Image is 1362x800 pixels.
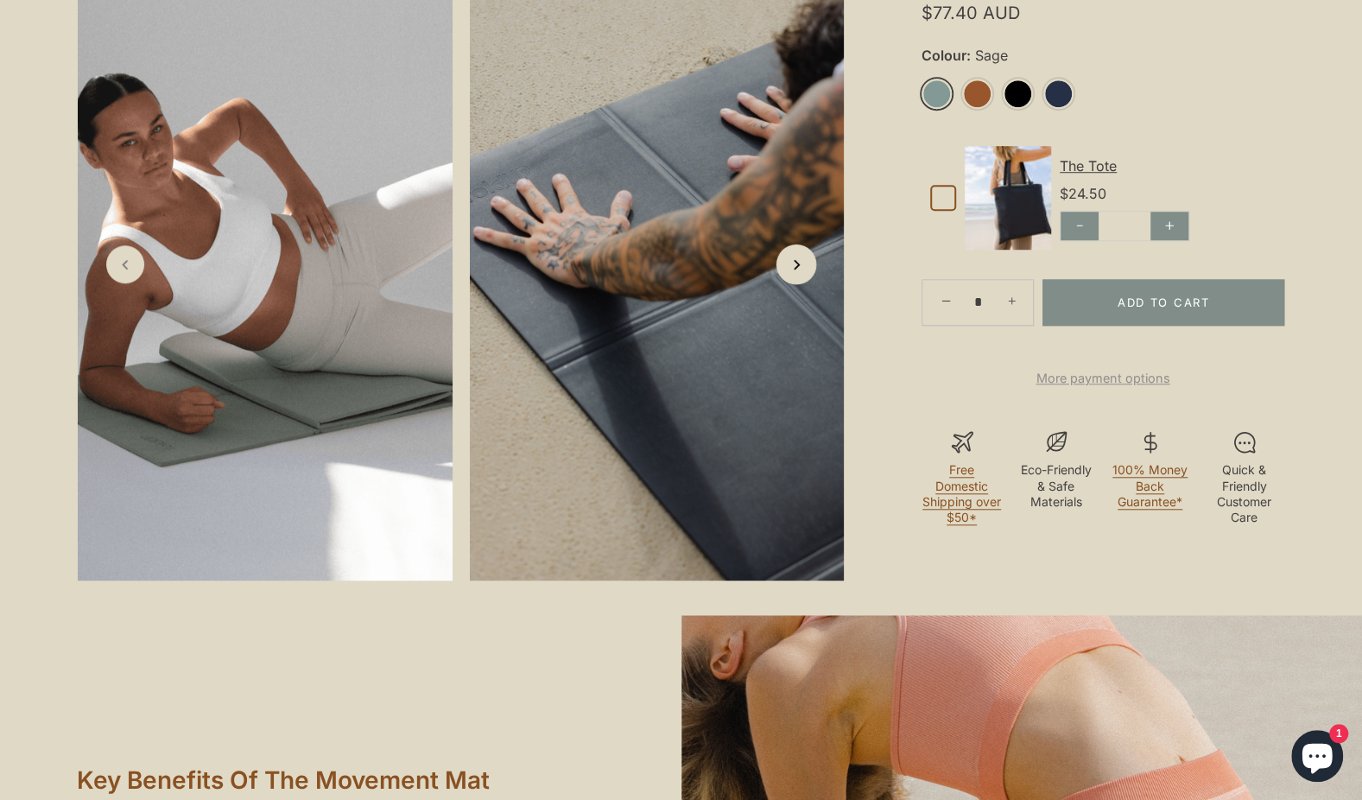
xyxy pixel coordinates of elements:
[1060,156,1276,176] div: The Tote
[1042,279,1284,326] button: Add to Cart
[964,278,991,327] input: Quantity
[1286,730,1348,786] inbox-online-store-chat: Shopify online store chat
[922,79,952,109] a: Sage
[106,245,144,283] a: Previous slide
[1112,462,1188,509] a: 100% Money Back Guarantee*
[965,146,1051,250] img: Default Title
[776,244,817,284] a: Next slide
[1204,462,1284,525] p: Quick & Friendly Customer Care
[922,368,1284,389] a: More payment options
[971,48,1008,64] span: Sage
[1060,185,1106,202] span: $24.50
[1043,79,1074,109] a: Midnight
[922,462,1001,525] a: Free Domestic Shipping over $50*
[922,48,1284,64] label: Colour:
[995,283,1033,321] a: +
[1016,462,1096,510] p: Eco-Friendly & Safe Materials
[922,6,1284,20] span: $77.40 AUD
[925,282,963,320] a: −
[962,79,992,109] a: Rust
[1003,79,1033,109] a: Black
